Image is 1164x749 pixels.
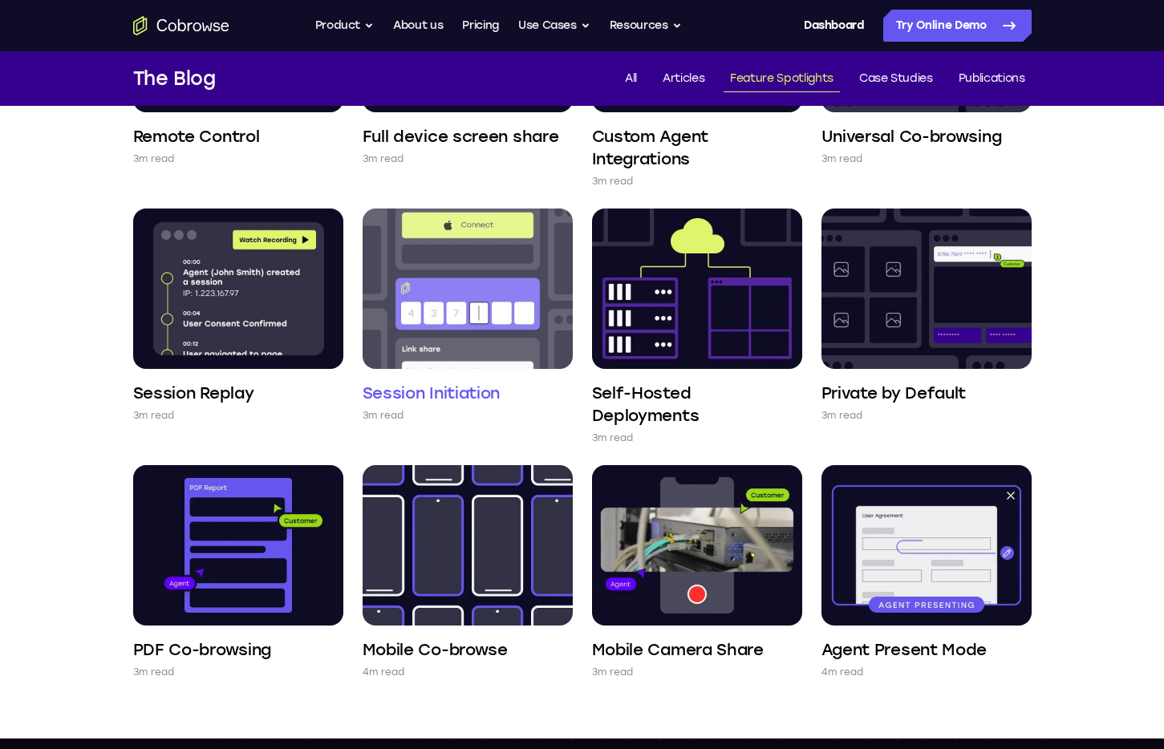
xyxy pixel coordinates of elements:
button: Product [315,10,375,42]
h4: Remote Control [133,125,260,148]
h4: Custom Agent Integrations [592,125,802,170]
a: Session Initiation 3m read [363,209,573,423]
h4: Private by Default [821,382,967,404]
p: 3m read [821,407,863,423]
h4: Session Initiation [363,382,501,404]
a: Articles [656,66,711,92]
a: All [619,66,643,92]
a: PDF Co-browsing 3m read [133,465,343,680]
h4: Session Replay [133,382,254,404]
img: PDF Co-browsing [133,465,343,626]
a: Go to the home page [133,16,229,35]
img: Session Replay [133,209,343,369]
a: Private by Default 3m read [821,209,1032,423]
a: About us [393,10,443,42]
img: Private by Default [821,209,1032,369]
a: Feature Spotlights [724,66,840,92]
button: Use Cases [518,10,590,42]
a: Pricing [462,10,499,42]
h4: PDF Co-browsing [133,638,272,661]
a: Case Studies [853,66,939,92]
p: 3m read [592,173,634,189]
img: Session Initiation [363,209,573,369]
a: Mobile Co-browse 4m read [363,465,573,680]
a: Publications [952,66,1032,92]
p: 3m read [821,151,863,167]
h4: Mobile Camera Share [592,638,764,661]
img: Agent Present Mode [821,465,1032,626]
p: 3m read [592,664,634,680]
p: 3m read [133,151,175,167]
h4: Agent Present Mode [821,638,988,661]
p: 3m read [133,664,175,680]
p: 3m read [133,407,175,423]
img: Mobile Co-browse [363,465,573,626]
h4: Full device screen share [363,125,559,148]
a: Dashboard [804,10,864,42]
p: 3m read [363,407,404,423]
a: Mobile Camera Share 3m read [592,465,802,680]
h1: The Blog [133,64,216,93]
img: Self-Hosted Deployments [592,209,802,369]
h4: Self-Hosted Deployments [592,382,802,427]
a: Session Replay 3m read [133,209,343,423]
a: Try Online Demo [883,10,1032,42]
h4: Mobile Co-browse [363,638,508,661]
button: Resources [610,10,682,42]
p: 3m read [363,151,404,167]
a: Agent Present Mode 4m read [821,465,1032,680]
p: 4m read [363,664,405,680]
h4: Universal Co-browsing [821,125,1002,148]
p: 3m read [592,430,634,446]
img: Mobile Camera Share [592,465,802,626]
p: 4m read [821,664,864,680]
a: Self-Hosted Deployments 3m read [592,209,802,446]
